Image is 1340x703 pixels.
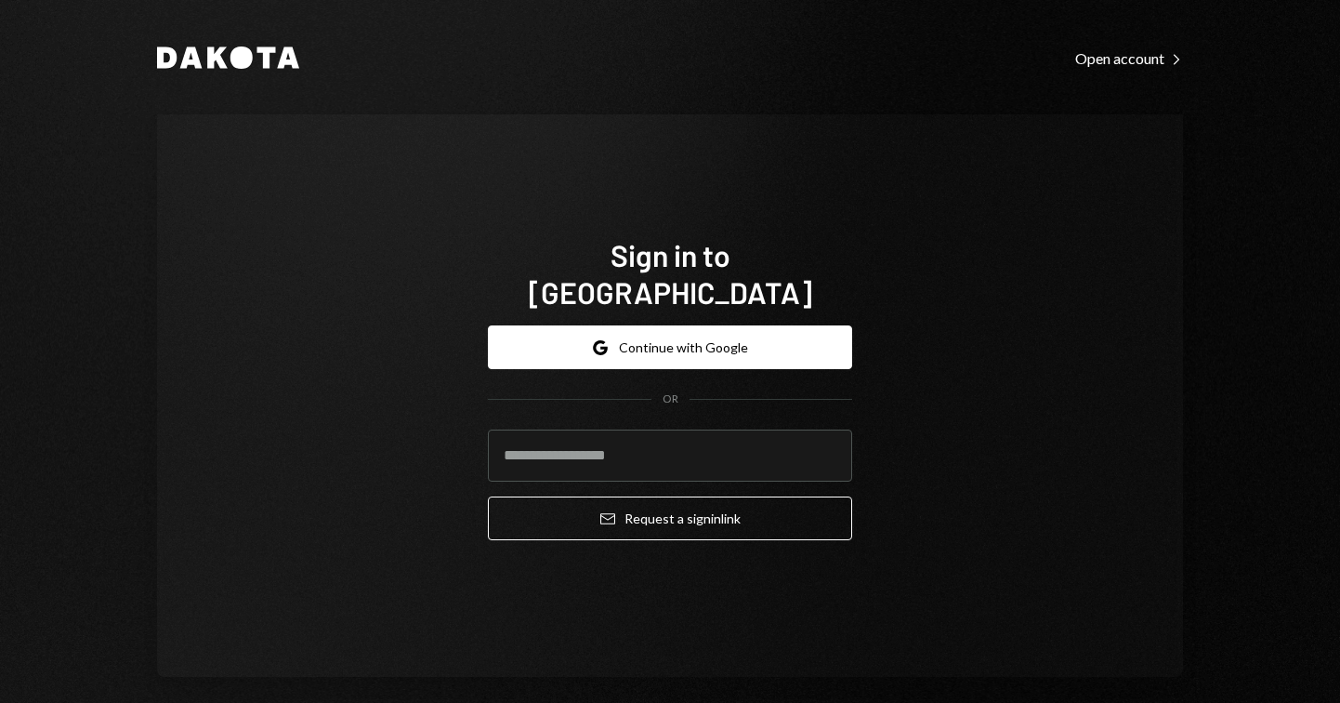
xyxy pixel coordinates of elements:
button: Continue with Google [488,325,852,369]
a: Open account [1075,47,1183,68]
h1: Sign in to [GEOGRAPHIC_DATA] [488,236,852,311]
div: Open account [1075,49,1183,68]
button: Request a signinlink [488,497,852,540]
div: OR [663,391,678,407]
